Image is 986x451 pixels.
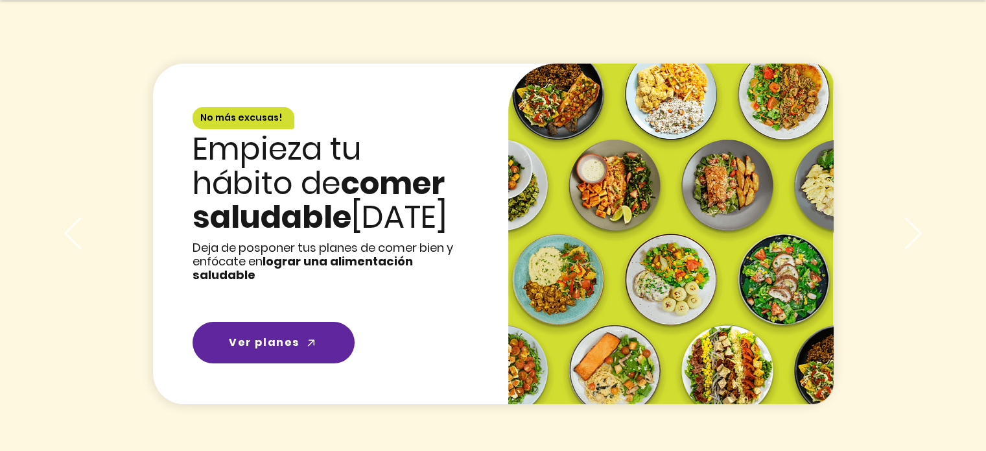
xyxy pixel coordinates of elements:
[905,217,921,251] button: Próximo
[193,322,355,363] a: Ver planes
[229,334,299,350] span: Ver planes
[911,376,973,438] iframe: Messagebird Livechat Widget
[193,162,445,239] span: comer saludable
[508,64,834,404] img: platos-foody-suscripcion
[193,239,453,269] span: Deja de posponer tus planes de comer bien y enfócate en
[65,217,81,251] button: Previo
[351,195,447,239] span: [DATE]
[193,127,362,205] span: Empieza tu hábito de
[193,253,413,283] span: lograr una alimentación saludable
[200,111,282,124] span: No más excusas!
